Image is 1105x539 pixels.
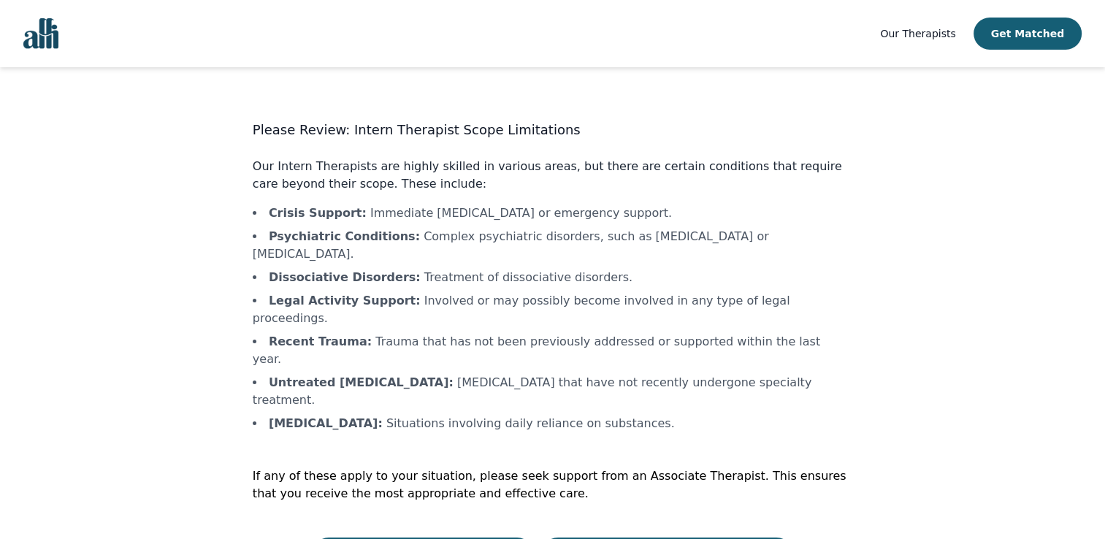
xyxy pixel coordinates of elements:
[269,416,383,430] b: [MEDICAL_DATA] :
[253,292,852,327] li: Involved or may possibly become involved in any type of legal proceedings.
[253,333,852,368] li: Trauma that has not been previously addressed or supported within the last year.
[253,415,852,432] li: Situations involving daily reliance on substances.
[269,229,420,243] b: Psychiatric Conditions :
[269,206,367,220] b: Crisis Support :
[269,335,372,348] b: Recent Trauma :
[880,25,955,42] a: Our Therapists
[253,204,852,222] li: Immediate [MEDICAL_DATA] or emergency support.
[974,18,1082,50] button: Get Matched
[23,18,58,49] img: alli logo
[269,294,421,307] b: Legal Activity Support :
[269,375,454,389] b: Untreated [MEDICAL_DATA] :
[253,467,852,502] p: If any of these apply to your situation, please seek support from an Associate Therapist. This en...
[269,270,421,284] b: Dissociative Disorders :
[253,228,852,263] li: Complex psychiatric disorders, such as [MEDICAL_DATA] or [MEDICAL_DATA].
[253,158,852,193] p: Our Intern Therapists are highly skilled in various areas, but there are certain conditions that ...
[253,120,852,140] h3: Please Review: Intern Therapist Scope Limitations
[253,269,852,286] li: Treatment of dissociative disorders.
[253,374,852,409] li: [MEDICAL_DATA] that have not recently undergone specialty treatment.
[880,28,955,39] span: Our Therapists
